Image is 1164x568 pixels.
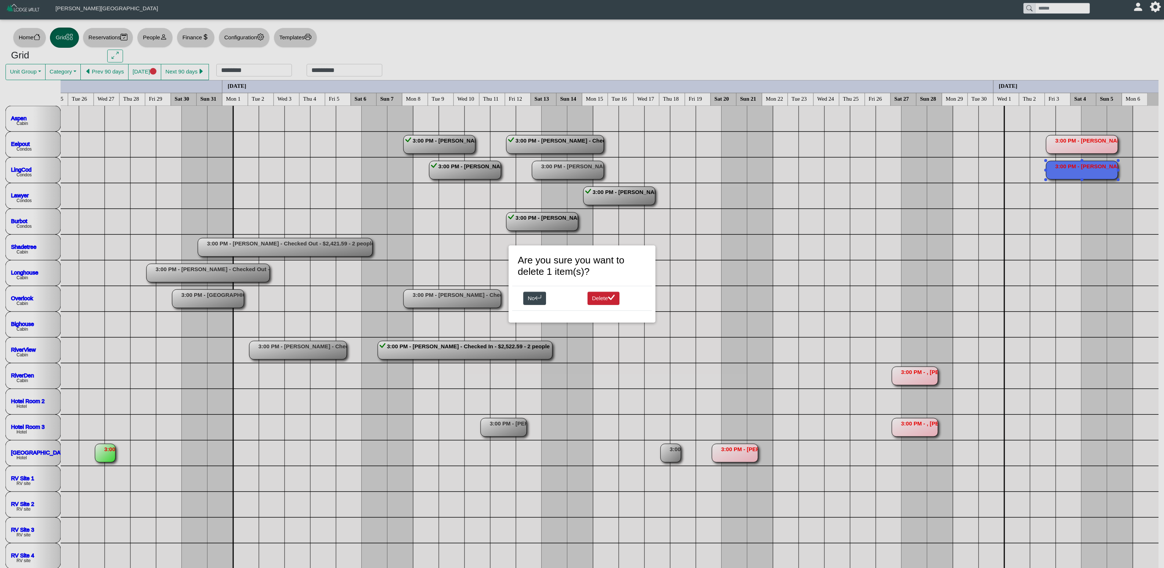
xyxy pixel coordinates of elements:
[512,249,652,319] div: One moment please...
[523,292,546,305] button: Noarrow return left
[608,294,615,301] svg: check lg
[535,294,542,301] svg: arrow return left
[518,255,646,278] h3: Are you sure you want to delete 1 item(s)?
[588,292,619,305] button: Deletecheck lg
